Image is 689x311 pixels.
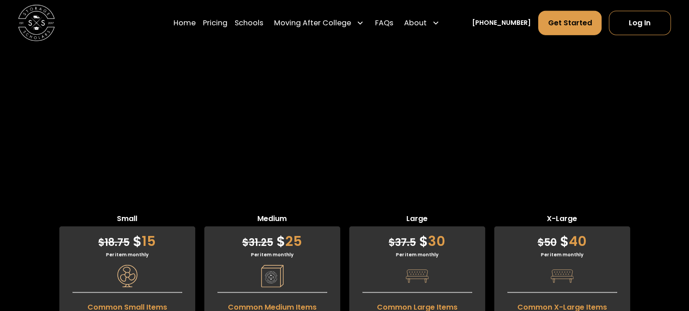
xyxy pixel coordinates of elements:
img: Storage Scholars main logo [18,5,55,41]
span: $ [538,236,544,250]
a: [PHONE_NUMBER] [472,18,531,28]
div: 30 [349,226,485,251]
a: FAQs [375,10,393,35]
span: $ [242,236,249,250]
span: $ [98,236,105,250]
div: Per item monthly [59,251,195,258]
div: 40 [494,226,630,251]
img: Pricing Category Icon [551,265,573,287]
div: Per item monthly [494,251,630,258]
a: Pricing [203,10,227,35]
span: 50 [538,236,557,250]
a: Schools [235,10,263,35]
span: 18.75 [98,236,130,250]
div: 15 [59,226,195,251]
span: $ [560,231,569,251]
img: Pricing Category Icon [406,265,429,287]
span: Small [59,213,195,226]
span: $ [419,231,428,251]
img: Pricing Category Icon [261,265,284,287]
img: Pricing Category Icon [116,265,139,287]
div: Moving After College [270,10,367,35]
div: Per item monthly [204,251,340,258]
span: X-Large [494,213,630,226]
span: $ [133,231,142,251]
div: Per item monthly [349,251,485,258]
span: $ [389,236,395,250]
a: Log In [609,10,671,35]
div: Moving After College [274,17,351,28]
div: 25 [204,226,340,251]
a: Get Started [538,10,601,35]
div: About [404,17,427,28]
div: About [400,10,443,35]
span: Large [349,213,485,226]
a: Home [173,10,196,35]
span: 31.25 [242,236,273,250]
span: 37.5 [389,236,416,250]
span: $ [276,231,285,251]
span: Medium [204,213,340,226]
